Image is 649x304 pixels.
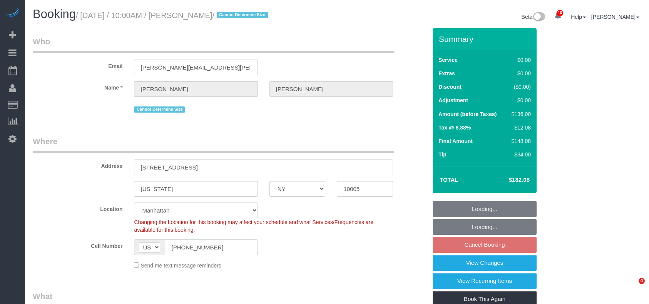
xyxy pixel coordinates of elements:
[134,106,185,113] span: Cannot Determine Size
[591,14,639,20] a: [PERSON_NAME]
[557,10,563,16] span: 10
[438,151,447,158] label: Tip
[337,181,393,197] input: Zip Code
[508,83,531,91] div: ($0.00)
[27,159,128,170] label: Address
[550,8,565,25] a: 10
[508,110,531,118] div: $136.00
[27,81,128,91] label: Name *
[508,56,531,64] div: $0.00
[27,203,128,213] label: Location
[438,96,468,104] label: Adjustment
[522,14,545,20] a: Beta
[134,81,258,97] input: First Name
[508,124,531,131] div: $12.08
[33,7,76,21] span: Booking
[438,137,473,145] label: Final Amount
[486,177,530,183] h4: $182.08
[639,278,645,284] span: 4
[508,96,531,104] div: $0.00
[438,110,497,118] label: Amount (before Taxes)
[433,273,537,289] a: View Recurring Items
[5,8,20,18] img: Automaid Logo
[134,219,373,233] span: Changing the Location for this booking may affect your schedule and what Services/Frequencies are...
[165,239,258,255] input: Cell Number
[141,262,221,269] span: Send me text message reminders
[269,81,393,97] input: Last Name
[27,60,128,70] label: Email
[33,36,394,53] legend: Who
[508,137,531,145] div: $148.08
[438,56,458,64] label: Service
[438,83,462,91] label: Discount
[27,239,128,250] label: Cell Number
[440,176,458,183] strong: Total
[623,278,641,296] iframe: Intercom live chat
[134,181,258,197] input: City
[439,35,533,43] h3: Summary
[212,11,270,20] span: /
[33,136,394,153] legend: Where
[508,70,531,77] div: $0.00
[571,14,586,20] a: Help
[532,12,545,22] img: New interface
[438,70,455,77] label: Extras
[217,12,268,18] span: Cannot Determine Size
[433,255,537,271] a: View Changes
[438,124,471,131] label: Tax @ 8.88%
[76,11,270,20] small: / [DATE] / 10:00AM / [PERSON_NAME]
[134,60,258,75] input: Email
[508,151,531,158] div: $34.00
